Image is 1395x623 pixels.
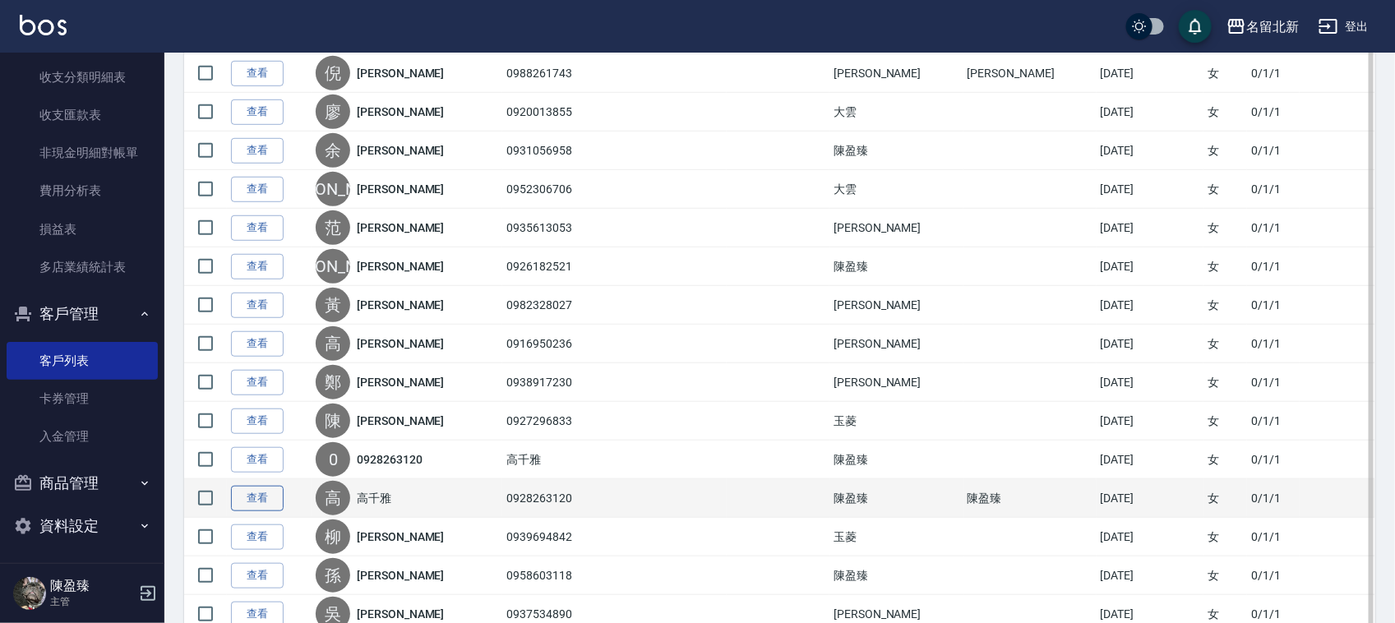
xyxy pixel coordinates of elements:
[502,93,727,132] td: 0920013855
[1097,132,1204,170] td: [DATE]
[357,528,444,545] a: [PERSON_NAME]
[502,479,727,518] td: 0928263120
[1097,247,1204,286] td: [DATE]
[7,418,158,455] a: 入金管理
[1097,325,1204,363] td: [DATE]
[316,326,350,361] div: 高
[357,181,444,197] a: [PERSON_NAME]
[1097,286,1204,325] td: [DATE]
[357,606,444,622] a: [PERSON_NAME]
[829,479,963,518] td: 陳盈臻
[316,210,350,245] div: 范
[1247,286,1300,325] td: 0/1/1
[1203,93,1247,132] td: 女
[357,335,444,352] a: [PERSON_NAME]
[13,577,46,610] img: Person
[7,210,158,248] a: 損益表
[829,247,963,286] td: 陳盈臻
[316,288,350,322] div: 黃
[1097,209,1204,247] td: [DATE]
[231,524,284,550] a: 查看
[1203,556,1247,595] td: 女
[1247,54,1300,93] td: 0/1/1
[316,404,350,438] div: 陳
[1247,441,1300,479] td: 0/1/1
[1097,363,1204,402] td: [DATE]
[502,286,727,325] td: 0982328027
[231,563,284,588] a: 查看
[829,54,963,93] td: [PERSON_NAME]
[1203,441,1247,479] td: 女
[502,247,727,286] td: 0926182521
[7,462,158,505] button: 商品管理
[7,96,158,134] a: 收支匯款表
[316,95,350,129] div: 廖
[231,99,284,125] a: 查看
[1247,363,1300,402] td: 0/1/1
[963,54,1097,93] td: [PERSON_NAME]
[316,133,350,168] div: 余
[1247,247,1300,286] td: 0/1/1
[357,490,391,506] a: 高千雅
[502,170,727,209] td: 0952306706
[829,170,963,209] td: 大雲
[1203,209,1247,247] td: 女
[1203,286,1247,325] td: 女
[357,258,444,275] a: [PERSON_NAME]
[357,451,423,468] a: 0928263120
[1203,518,1247,556] td: 女
[7,342,158,380] a: 客戶列表
[829,209,963,247] td: [PERSON_NAME]
[231,486,284,511] a: 查看
[7,505,158,547] button: 資料設定
[502,441,727,479] td: 高千雅
[829,556,963,595] td: 陳盈臻
[316,172,350,206] div: [PERSON_NAME]
[231,331,284,357] a: 查看
[7,58,158,96] a: 收支分類明細表
[829,325,963,363] td: [PERSON_NAME]
[316,365,350,399] div: 鄭
[231,408,284,434] a: 查看
[357,142,444,159] a: [PERSON_NAME]
[7,293,158,335] button: 客戶管理
[1203,363,1247,402] td: 女
[231,254,284,279] a: 查看
[357,567,444,584] a: [PERSON_NAME]
[1247,132,1300,170] td: 0/1/1
[316,249,350,284] div: [PERSON_NAME]
[1246,16,1299,37] div: 名留北新
[231,61,284,86] a: 查看
[1097,54,1204,93] td: [DATE]
[502,518,727,556] td: 0939694842
[357,413,444,429] a: [PERSON_NAME]
[829,93,963,132] td: 大雲
[502,54,727,93] td: 0988261743
[502,363,727,402] td: 0938917230
[1203,54,1247,93] td: 女
[20,15,67,35] img: Logo
[1097,402,1204,441] td: [DATE]
[50,578,134,594] h5: 陳盈臻
[231,447,284,473] a: 查看
[1247,402,1300,441] td: 0/1/1
[50,594,134,609] p: 主管
[502,132,727,170] td: 0931056958
[1097,479,1204,518] td: [DATE]
[829,518,963,556] td: 玉菱
[357,65,444,81] a: [PERSON_NAME]
[829,402,963,441] td: 玉菱
[1203,479,1247,518] td: 女
[1247,93,1300,132] td: 0/1/1
[357,104,444,120] a: [PERSON_NAME]
[502,402,727,441] td: 0927296833
[1203,247,1247,286] td: 女
[1247,556,1300,595] td: 0/1/1
[231,370,284,395] a: 查看
[829,132,963,170] td: 陳盈臻
[963,479,1097,518] td: 陳盈臻
[1097,93,1204,132] td: [DATE]
[231,138,284,164] a: 查看
[1097,441,1204,479] td: [DATE]
[316,56,350,90] div: 倪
